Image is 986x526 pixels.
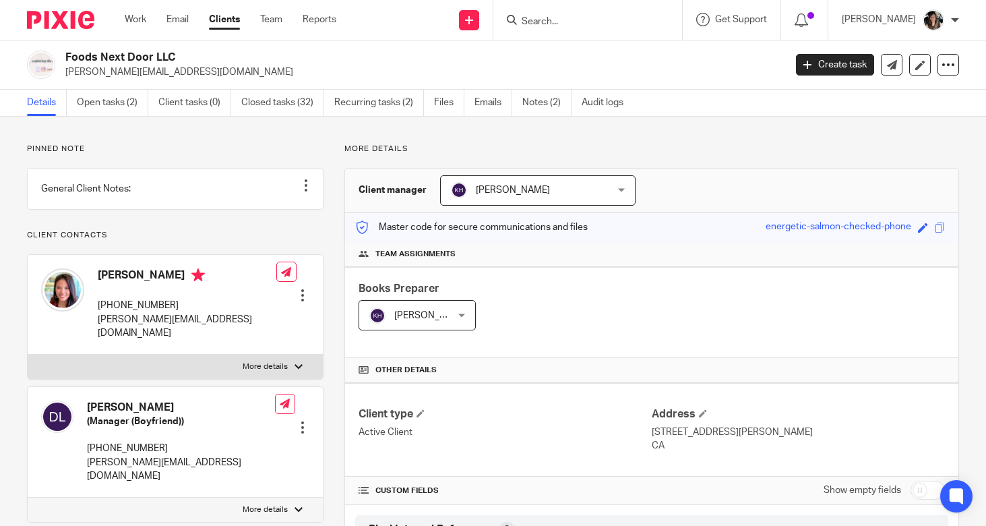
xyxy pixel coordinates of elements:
p: More details [344,144,959,154]
a: Audit logs [582,90,634,116]
a: Work [125,13,146,26]
p: Active Client [359,426,652,439]
a: Details [27,90,67,116]
h4: [PERSON_NAME] [98,268,276,285]
img: Pixie [27,11,94,29]
a: Clients [209,13,240,26]
span: Team assignments [375,249,456,260]
h4: Client type [359,407,652,421]
p: [PERSON_NAME][EMAIL_ADDRESS][DOMAIN_NAME] [98,313,276,341]
p: [PHONE_NUMBER] [87,442,275,455]
img: svg%3E [41,401,73,433]
img: Foods%20Next%20Door.PNG [27,51,55,79]
a: Emails [474,90,512,116]
p: More details [243,361,288,372]
img: IMG_2906.JPEG [923,9,944,31]
a: Recurring tasks (2) [334,90,424,116]
h3: Client manager [359,183,427,197]
span: Books Preparer [359,283,439,294]
h2: Foods Next Door LLC [65,51,634,65]
p: [PERSON_NAME][EMAIL_ADDRESS][DOMAIN_NAME] [65,65,776,79]
a: Client tasks (0) [158,90,231,116]
p: [PERSON_NAME] [842,13,916,26]
img: svg%3E [451,182,467,198]
h4: Address [652,407,945,421]
a: Closed tasks (32) [241,90,324,116]
span: Get Support [715,15,767,24]
p: CA [652,439,945,452]
i: Primary [191,268,205,282]
p: More details [243,504,288,515]
h4: CUSTOM FIELDS [359,486,652,496]
a: Notes (2) [522,90,572,116]
p: Client contacts [27,230,323,241]
span: [PERSON_NAME] [476,185,550,195]
p: Master code for secure communications and files [355,221,588,234]
a: Files [434,90,464,116]
a: Email [166,13,189,26]
a: Team [260,13,282,26]
a: Create task [796,54,874,76]
a: Open tasks (2) [77,90,148,116]
img: Jeanelle%20Castro.jfif [41,268,84,312]
img: svg%3E [369,308,386,324]
a: Reports [303,13,336,26]
span: [PERSON_NAME] [394,311,468,320]
p: [STREET_ADDRESS][PERSON_NAME] [652,426,945,439]
span: Other details [375,365,437,376]
input: Search [520,16,642,28]
p: [PERSON_NAME][EMAIL_ADDRESS][DOMAIN_NAME] [87,456,275,484]
p: Pinned note [27,144,323,154]
h4: [PERSON_NAME] [87,401,275,415]
h5: (Manager (Boyfriend)) [87,415,275,428]
label: Show empty fields [824,484,901,497]
div: energetic-salmon-checked-phone [766,220,911,235]
p: [PHONE_NUMBER] [98,299,276,312]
